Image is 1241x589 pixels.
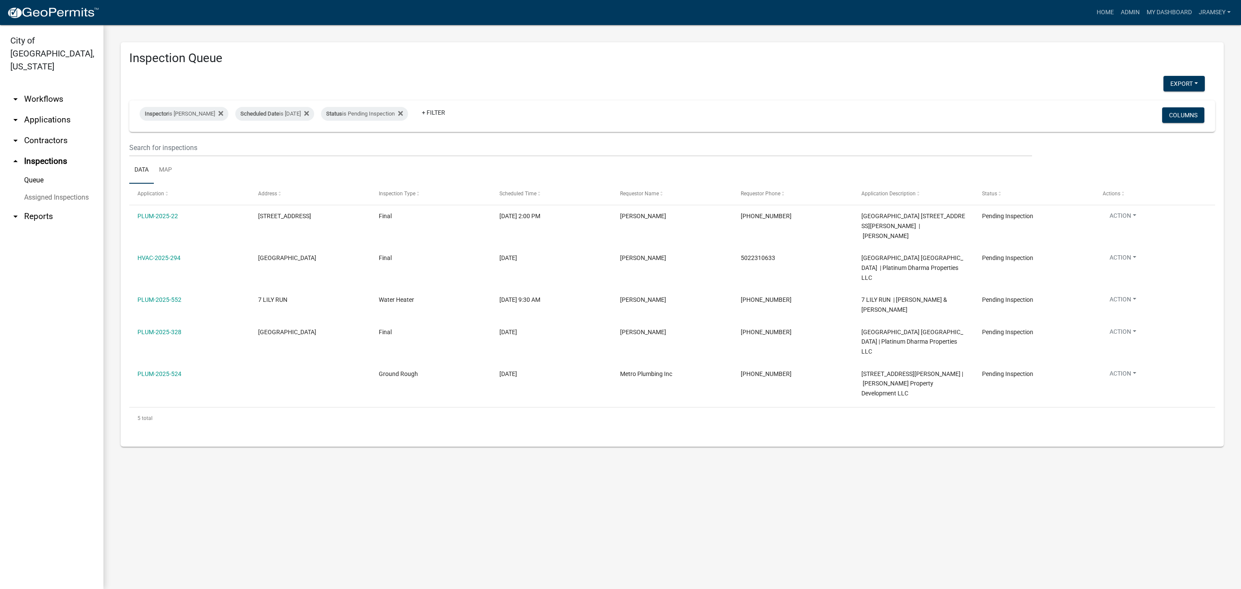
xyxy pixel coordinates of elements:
[499,253,604,263] div: [DATE]
[379,213,392,219] span: Final
[1094,184,1215,204] datatable-header-cell: Actions
[258,254,316,261] span: 428 WATT STREET
[129,139,1032,157] input: Search for inspections
[620,296,666,303] span: JIM KEITH
[326,110,342,117] span: Status
[491,184,612,204] datatable-header-cell: Scheduled Time
[1103,253,1143,266] button: Action
[861,329,963,355] span: 428 WATT STREET 428 Watt Street | Platinum Dharma Properties LLC
[137,213,178,219] a: PLUM-2025-22
[258,213,311,219] span: 2513 UTICA PIKE
[10,94,21,104] i: arrow_drop_down
[620,370,672,377] span: Metro Plumbing Inc
[1103,295,1143,307] button: Action
[982,254,1033,261] span: Pending Inspection
[1103,369,1143,382] button: Action
[258,329,316,335] span: 428 WATT STREET
[1103,211,1143,224] button: Action
[620,254,666,261] span: Jeremy Ramsey
[741,191,780,197] span: Requestor Phone
[137,296,181,303] a: PLUM-2025-552
[853,184,974,204] datatable-header-cell: Application Description
[982,191,997,197] span: Status
[379,296,414,303] span: Water Heater
[10,135,21,146] i: arrow_drop_down
[129,157,154,184] a: Data
[620,213,666,219] span: KEVIN DUPONT
[258,191,277,197] span: Address
[371,184,491,204] datatable-header-cell: Inspection Type
[129,51,1215,66] h3: Inspection Queue
[1103,327,1143,340] button: Action
[741,213,792,219] span: 502-376-8347
[10,115,21,125] i: arrow_drop_down
[379,254,392,261] span: Final
[1103,191,1120,197] span: Actions
[137,254,181,261] a: HVAC-2025-294
[741,254,775,261] span: 5022310633
[379,329,392,335] span: Final
[379,370,418,377] span: Ground Rough
[145,110,168,117] span: Inspector
[982,370,1033,377] span: Pending Inspection
[1163,76,1205,91] button: Export
[499,295,604,305] div: [DATE] 9:30 AM
[620,329,666,335] span: Shaan Bains
[499,191,536,197] span: Scheduled Time
[861,296,947,313] span: 7 LILY RUN | Keith James P & Linda F
[258,296,287,303] span: 7 LILY RUN
[861,191,916,197] span: Application Description
[1117,4,1143,21] a: Admin
[10,156,21,166] i: arrow_drop_up
[741,370,792,377] span: 812-246-0229
[982,296,1033,303] span: Pending Inspection
[741,296,792,303] span: 502-609-0130
[10,211,21,222] i: arrow_drop_down
[741,329,792,335] span: 502-715-6373
[733,184,853,204] datatable-header-cell: Requestor Phone
[240,110,279,117] span: Scheduled Date
[140,107,228,121] div: is [PERSON_NAME]
[620,191,659,197] span: Requestor Name
[861,213,965,239] span: 2513 UTICA PIKE 2513 Utica Pike | Hughes Katherine J
[982,213,1033,219] span: Pending Inspection
[321,107,408,121] div: is Pending Inspection
[499,369,604,379] div: [DATE]
[1162,107,1204,123] button: Columns
[612,184,733,204] datatable-header-cell: Requestor Name
[250,184,371,204] datatable-header-cell: Address
[129,407,1215,429] div: 5 total
[499,211,604,221] div: [DATE] 2:00 PM
[1143,4,1195,21] a: My Dashboard
[415,105,452,120] a: + Filter
[137,329,181,335] a: PLUM-2025-328
[235,107,314,121] div: is [DATE]
[1093,4,1117,21] a: Home
[861,254,963,281] span: 428 WATT STREET 428 Watt Street | Platinum Dharma Properties LLC
[982,329,1033,335] span: Pending Inspection
[974,184,1094,204] datatable-header-cell: Status
[129,184,250,204] datatable-header-cell: Application
[154,157,177,184] a: Map
[499,327,604,337] div: [DATE]
[861,370,963,397] span: 1144 Dustin's Way | Ellings Property Development LLC
[137,191,164,197] span: Application
[1195,4,1234,21] a: jramsey
[137,370,181,377] a: PLUM-2025-524
[379,191,415,197] span: Inspection Type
